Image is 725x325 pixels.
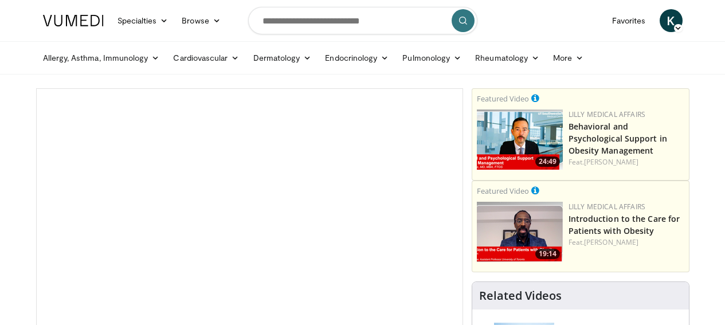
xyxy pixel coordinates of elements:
small: Featured Video [477,186,529,196]
img: VuMedi Logo [43,15,104,26]
small: Featured Video [477,93,529,104]
a: Lilly Medical Affairs [569,109,646,119]
img: acc2e291-ced4-4dd5-b17b-d06994da28f3.png.150x105_q85_crop-smart_upscale.png [477,202,563,262]
div: Feat. [569,157,684,167]
a: Lilly Medical Affairs [569,202,646,212]
a: Browse [175,9,228,32]
a: Specialties [111,9,175,32]
a: Dermatology [246,46,319,69]
span: 24:49 [535,156,560,167]
a: [PERSON_NAME] [584,237,638,247]
input: Search topics, interventions [248,7,477,34]
a: Allergy, Asthma, Immunology [36,46,167,69]
a: 19:14 [477,202,563,262]
a: Pulmonology [395,46,468,69]
a: Introduction to the Care for Patients with Obesity [569,213,680,236]
a: Endocrinology [318,46,395,69]
a: [PERSON_NAME] [584,157,638,167]
a: Rheumatology [468,46,546,69]
a: 24:49 [477,109,563,170]
div: Feat. [569,237,684,248]
span: 19:14 [535,249,560,259]
a: More [546,46,590,69]
h4: Related Videos [479,289,562,303]
a: K [660,9,683,32]
img: ba3304f6-7838-4e41-9c0f-2e31ebde6754.png.150x105_q85_crop-smart_upscale.png [477,109,563,170]
a: Cardiovascular [166,46,246,69]
a: Favorites [605,9,653,32]
a: Behavioral and Psychological Support in Obesity Management [569,121,667,156]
